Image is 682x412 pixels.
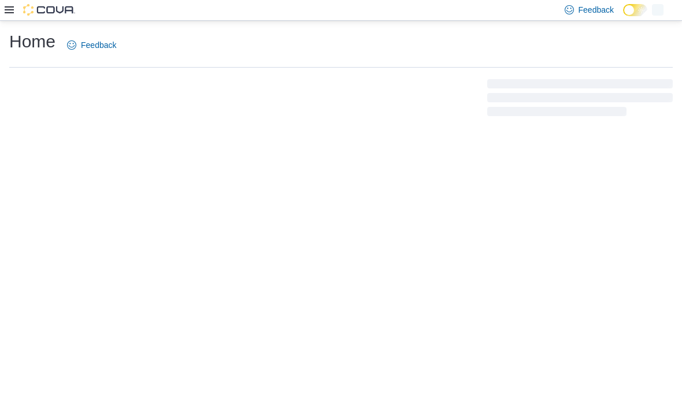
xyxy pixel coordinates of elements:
[81,39,116,51] span: Feedback
[9,30,55,53] h1: Home
[623,4,647,16] input: Dark Mode
[579,4,614,16] span: Feedback
[623,16,624,17] span: Dark Mode
[23,4,75,16] img: Cova
[62,34,121,57] a: Feedback
[487,81,673,118] span: Loading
